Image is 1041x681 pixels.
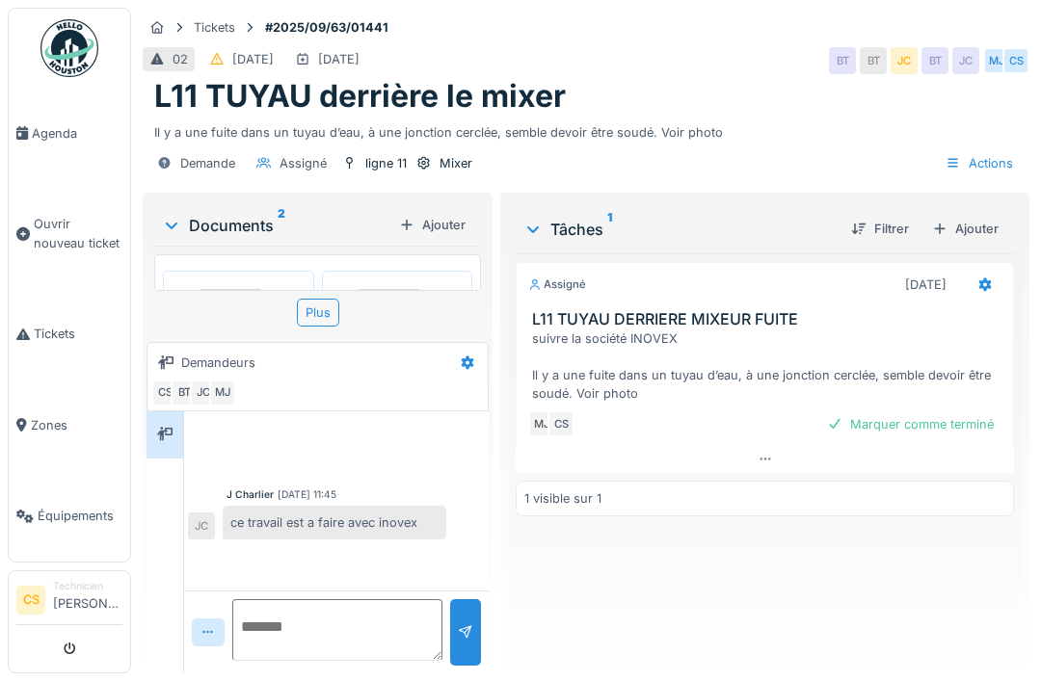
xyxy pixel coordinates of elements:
[843,216,917,242] div: Filtrer
[391,212,473,238] div: Ajouter
[181,354,255,372] div: Demandeurs
[31,416,122,434] span: Zones
[173,50,188,68] div: 02
[190,380,217,406] div: JC
[9,88,130,179] a: Agenda
[937,149,1022,177] div: Actions
[34,325,122,343] span: Tickets
[53,579,122,593] div: Technicien
[180,154,235,172] div: Demande
[297,299,339,327] div: Plus
[318,50,360,68] div: [DATE]
[860,47,887,74] div: BT
[9,288,130,380] a: Tickets
[32,124,122,143] span: Agenda
[523,218,836,241] div: Tâches
[154,116,1018,142] div: Il y a une fuite dans un tuyau d’eau, à une jonction cerclée, semble devoir être soudé. Voir photo
[921,47,948,74] div: BT
[194,18,235,37] div: Tickets
[151,380,178,406] div: CS
[905,275,947,294] div: [DATE]
[188,512,215,539] div: JC
[9,471,130,563] a: Équipements
[829,47,856,74] div: BT
[983,47,1010,74] div: MJ
[278,487,336,502] div: [DATE] 11:45
[278,214,285,237] sup: 2
[232,50,274,68] div: [DATE]
[162,214,391,237] div: Documents
[209,380,236,406] div: MJ
[280,154,327,172] div: Assigné
[53,579,122,620] li: [PERSON_NAME]
[528,410,555,437] div: MJ
[547,410,574,437] div: CS
[607,218,612,241] sup: 1
[528,276,586,293] div: Assigné
[819,411,1001,437] div: Marquer comme terminé
[34,215,122,251] span: Ouvrir nouveau ticket
[227,487,274,502] div: J Charlier
[9,380,130,471] a: Zones
[327,275,468,410] img: 84750757-fdcc6f00-afbb-11ea-908a-1074b026b06b.png
[16,586,45,615] li: CS
[9,179,130,289] a: Ouvrir nouveau ticket
[223,506,446,539] div: ce travail est a faire avec inovex
[154,78,566,115] h1: L11 TUYAU derrière le mixer
[171,380,198,406] div: BT
[532,329,1005,404] div: suivre la société INOVEX Il y a une fuite dans un tuyau d’eau, à une jonction cerclée, semble dev...
[168,275,309,410] img: 84750757-fdcc6f00-afbb-11ea-908a-1074b026b06b.png
[1002,47,1029,74] div: CS
[440,154,472,172] div: Mixer
[891,47,918,74] div: JC
[257,18,396,37] strong: #2025/09/63/01441
[16,579,122,625] a: CS Technicien[PERSON_NAME]
[952,47,979,74] div: JC
[40,19,98,77] img: Badge_color-CXgf-gQk.svg
[524,489,601,508] div: 1 visible sur 1
[365,154,407,172] div: ligne 11
[38,507,122,525] span: Équipements
[532,310,1005,328] h3: L11 TUYAU DERRIERE MIXEUR FUITE
[924,216,1006,242] div: Ajouter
